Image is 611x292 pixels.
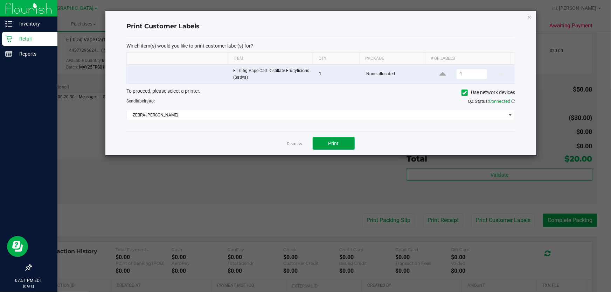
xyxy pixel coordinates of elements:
[126,43,515,49] p: Which item(s) would you like to print customer label(s) for?
[315,65,362,84] td: 1
[126,99,155,104] span: Send to:
[360,53,425,65] th: Package
[489,99,510,104] span: Connected
[121,87,520,98] div: To proceed, please select a printer.
[362,65,429,84] td: None allocated
[468,99,515,104] span: QZ Status:
[127,110,506,120] span: ZEBRA-[PERSON_NAME]
[313,137,355,150] button: Print
[12,35,54,43] p: Retail
[229,65,315,84] td: FT 0.5g Vape Cart Distillate Fruitylicious (Sativa)
[136,99,150,104] span: label(s)
[5,35,12,42] inline-svg: Retail
[461,89,515,96] label: Use network devices
[3,277,54,284] p: 07:51 PM EDT
[12,50,54,58] p: Reports
[313,53,359,65] th: Qty
[7,236,28,257] iframe: Resource center
[126,22,515,31] h4: Print Customer Labels
[425,53,510,65] th: # of labels
[328,141,339,146] span: Print
[287,141,302,147] a: Dismiss
[12,20,54,28] p: Inventory
[3,284,54,289] p: [DATE]
[5,50,12,57] inline-svg: Reports
[5,20,12,27] inline-svg: Inventory
[228,53,313,65] th: Item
